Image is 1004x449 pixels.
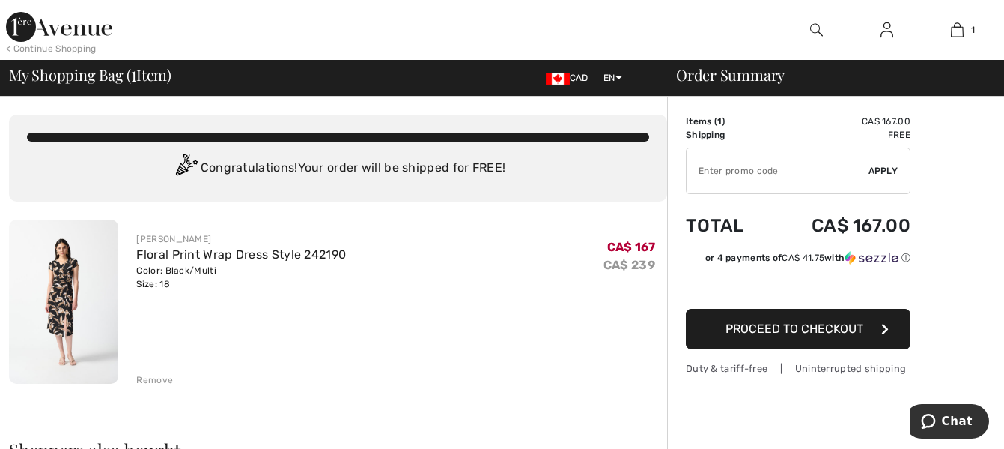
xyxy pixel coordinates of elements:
[607,240,655,254] span: CA$ 167
[686,115,769,128] td: Items ( )
[810,21,823,39] img: search the website
[769,200,910,251] td: CA$ 167.00
[546,73,594,83] span: CAD
[686,309,910,349] button: Proceed to Checkout
[686,128,769,142] td: Shipping
[686,251,910,270] div: or 4 payments ofCA$ 41.75withSezzle Click to learn more about Sezzle
[910,404,989,442] iframe: Opens a widget where you can chat to one of our agents
[686,200,769,251] td: Total
[686,361,910,376] div: Duty & tariff-free | Uninterrupted shipping
[136,264,346,291] div: Color: Black/Multi Size: 18
[922,21,991,39] a: 1
[782,253,824,263] span: CA$ 41.75
[136,232,346,246] div: [PERSON_NAME]
[951,21,964,39] img: My Bag
[658,67,995,82] div: Order Summary
[705,251,910,265] div: or 4 payments of with
[769,115,910,128] td: CA$ 167.00
[971,23,975,37] span: 1
[27,154,649,184] div: Congratulations! Your order will be shipped for FREE!
[171,154,201,184] img: Congratulation2.svg
[6,42,97,55] div: < Continue Shopping
[9,220,118,384] img: Floral Print Wrap Dress Style 242190
[868,164,898,178] span: Apply
[603,258,655,272] s: CA$ 239
[136,247,346,262] a: Floral Print Wrap Dress Style 242190
[845,251,898,265] img: Sezzle
[725,322,863,336] span: Proceed to Checkout
[131,64,136,83] span: 1
[868,21,905,40] a: Sign In
[686,270,910,304] iframe: PayPal-paypal
[687,148,868,193] input: Promo code
[6,12,112,42] img: 1ère Avenue
[136,373,173,387] div: Remove
[717,116,722,127] span: 1
[9,67,171,82] span: My Shopping Bag ( Item)
[603,73,622,83] span: EN
[769,128,910,142] td: Free
[880,21,893,39] img: My Info
[546,73,570,85] img: Canadian Dollar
